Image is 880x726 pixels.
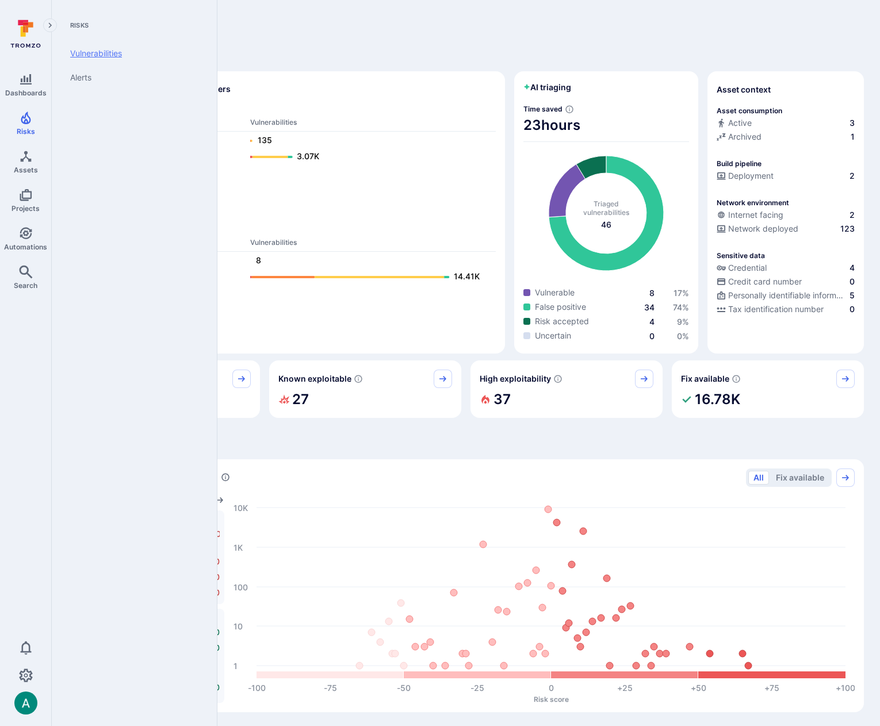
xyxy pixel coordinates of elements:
[673,302,689,312] span: 74 %
[717,209,855,223] div: Evidence that an asset is internet facing
[397,683,411,693] text: -50
[470,683,484,693] text: -25
[728,262,767,274] span: Credential
[454,271,480,281] text: 14.41K
[649,317,655,326] span: 4
[850,209,855,221] span: 2
[677,317,689,326] span: 9 %
[644,302,655,312] a: 34
[717,304,824,315] div: Tax identification number
[292,388,309,411] h2: 27
[717,209,783,221] div: Internet facing
[250,117,496,132] th: Vulnerabilities
[748,471,769,485] button: All
[717,276,855,290] div: Evidence indicative of processing credit card numbers
[728,276,802,287] span: Credit card number
[717,106,782,115] p: Asset consumption
[850,290,855,301] span: 5
[728,117,752,129] span: Active
[673,302,689,312] a: 74%
[565,105,574,114] svg: Estimated based on an average time of 30 mins needed to triage each vulnerability
[617,683,633,693] text: +25
[836,683,855,693] text: +100
[717,262,855,276] div: Evidence indicative of handling user or service credentials
[717,131,855,145] div: Code repository is archived
[324,683,337,693] text: -75
[717,262,767,274] div: Credential
[523,82,571,93] h2: AI triaging
[258,135,272,145] text: 135
[480,373,551,385] span: High exploitability
[764,683,779,693] text: +75
[5,89,47,97] span: Dashboards
[717,290,855,301] a: Personally identifiable information (PII)5
[354,374,363,383] svg: Confirmed exploitable by KEV
[583,199,629,217] span: Triaged vulnerabilities
[61,21,203,30] span: Risks
[717,223,798,235] div: Network deployed
[535,330,571,341] span: Uncertain
[695,388,740,411] h2: 16.78K
[14,281,37,290] span: Search
[61,66,203,90] a: Alerts
[14,692,37,715] div: Arjan Dehar
[250,150,484,164] a: 3.07K
[234,502,248,512] text: 10K
[681,373,729,385] span: Fix available
[221,471,230,483] div: Number of vulnerabilities in status 'Open' 'Triaged' and 'In process' grouped by score
[850,262,855,274] span: 4
[535,316,589,327] span: Risk accepted
[234,582,248,591] text: 100
[68,48,864,64] span: Discover
[61,41,203,66] a: Vulnerabilities
[250,237,496,252] th: Vulnerabilities
[17,127,35,136] span: Risks
[850,304,855,315] span: 0
[470,360,663,418] div: High exploitability
[717,223,855,235] a: Network deployed123
[248,683,266,693] text: -100
[256,255,261,265] text: 8
[672,360,864,418] div: Fix available
[717,304,855,317] div: Evidence indicative of processing tax identification numbers
[717,131,855,143] a: Archived1
[68,436,864,452] span: Prioritize
[717,251,765,260] p: Sensitive data
[677,331,689,341] a: 0%
[250,134,484,148] a: 135
[535,287,575,298] span: Vulnerable
[717,262,855,274] a: Credential4
[717,209,855,221] a: Internet facing2
[77,104,496,113] span: Dev scanners
[717,276,855,287] a: Credit card number0
[771,471,829,485] button: Fix available
[728,131,762,143] span: Archived
[717,117,855,129] a: Active3
[717,84,771,95] span: Asset context
[717,198,789,207] p: Network environment
[649,331,655,341] a: 0
[850,117,855,129] span: 3
[840,223,855,235] span: 123
[553,374,563,383] svg: EPSS score ≥ 0.7
[649,288,655,298] a: 8
[535,301,586,313] span: False positive
[717,304,855,315] a: Tax identification number0
[717,131,762,143] div: Archived
[728,170,774,182] span: Deployment
[493,388,511,411] h2: 37
[234,621,243,631] text: 10
[601,219,611,231] span: total
[14,692,37,715] img: ACg8ocLSa5mPYBaXNx3eFu_EmspyJX0laNWN7cXOFirfQ7srZveEpg=s96-c
[14,166,38,174] span: Assets
[250,254,484,268] a: 8
[234,542,243,552] text: 1K
[278,373,351,385] span: Known exploitable
[250,270,484,284] a: 14.41K
[549,683,554,693] text: 0
[523,116,689,135] span: 23 hours
[677,331,689,341] span: 0 %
